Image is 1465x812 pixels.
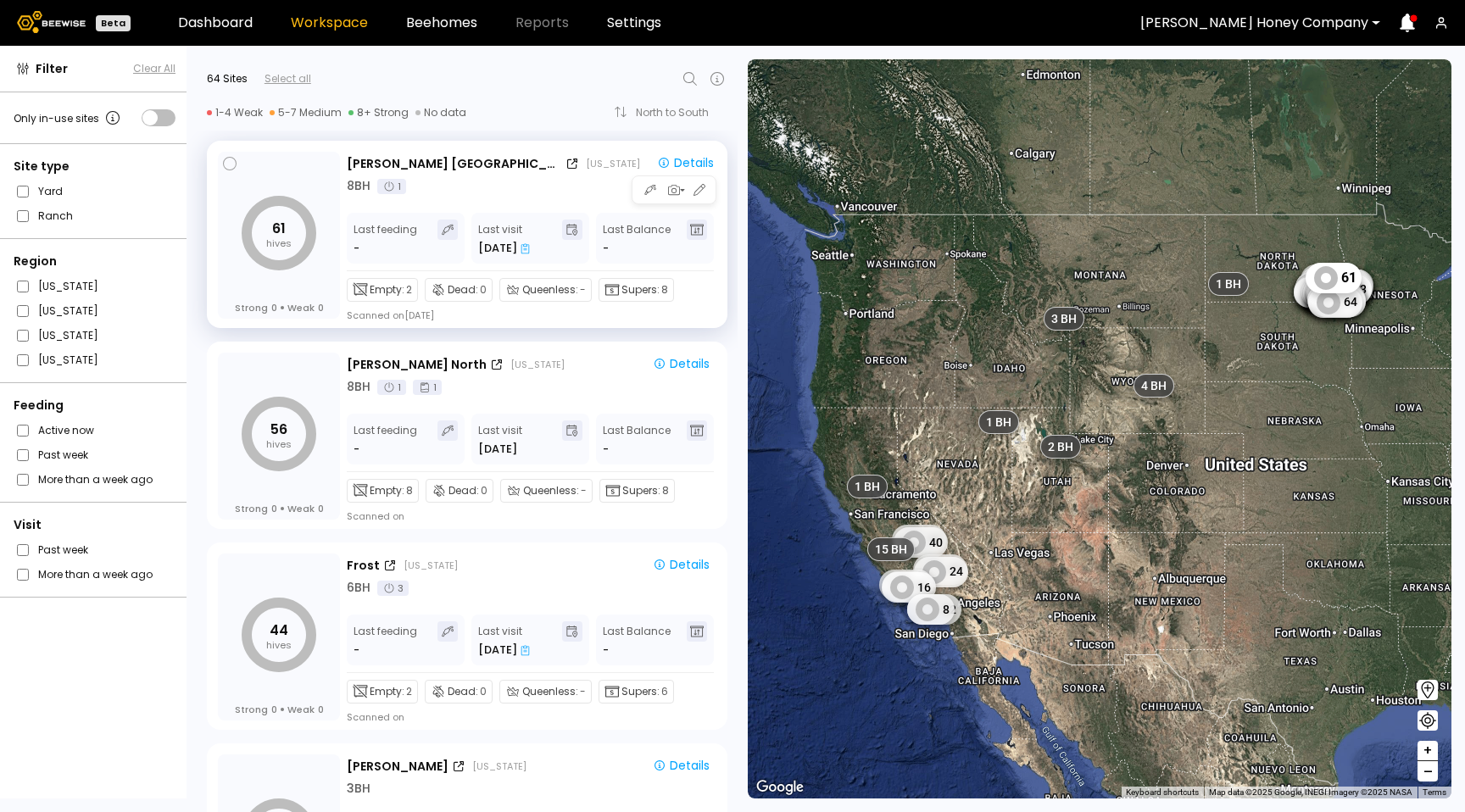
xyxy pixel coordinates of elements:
div: - [354,642,361,659]
label: [US_STATE] [38,351,98,369]
label: [US_STATE] [38,326,98,344]
div: Queenless: [499,680,592,704]
span: - [603,240,609,257]
div: Supers: [599,479,675,503]
div: [PERSON_NAME] [GEOGRAPHIC_DATA] [347,155,562,173]
div: 16 [892,525,946,555]
div: Empty: [347,278,418,302]
span: 8 [661,282,668,298]
div: 8 BH [347,177,370,195]
div: Queenless: [500,479,593,503]
span: 0 [480,684,487,699]
span: 6 [661,684,668,699]
div: [PERSON_NAME] North [347,356,487,374]
div: Strong Weak [235,503,324,514]
button: Details [646,756,716,776]
button: – [1418,761,1438,781]
div: Last feeding [354,220,417,257]
span: - [603,642,609,659]
div: Site type [14,158,175,175]
div: Dead: [425,680,493,704]
div: 24 [914,557,968,587]
div: Visit [14,516,175,534]
div: - [354,441,361,458]
div: Dead: [425,278,493,302]
span: 1 BH [855,479,880,494]
label: Yard [38,182,63,200]
div: No data [415,106,466,120]
span: 0 [271,302,277,314]
button: Keyboard shortcuts [1126,787,1199,798]
div: Last Balance [603,621,671,659]
span: 0 [318,503,324,514]
label: [US_STATE] [38,302,98,320]
span: 3 BH [1051,311,1077,326]
span: Filter [36,60,68,78]
div: [DATE] [478,240,530,257]
div: 22 [1307,285,1362,315]
span: 0 [481,483,487,498]
button: + [1418,741,1438,761]
div: 24 [879,570,933,600]
div: 32 [913,554,967,585]
span: 0 [480,282,487,298]
span: 1 BH [986,414,1011,430]
span: 0 [318,704,324,715]
a: Open this area in Google Maps (opens a new window) [752,776,808,798]
span: – [1423,761,1433,782]
div: Last visit [478,220,530,257]
div: 40 [894,527,948,558]
div: 64 Sites [207,71,248,86]
div: Last visit [478,621,530,659]
span: Map data ©2025 Google, INEGI Imagery ©2025 NASA [1209,787,1412,797]
a: Settings [607,16,661,30]
a: Beehomes [406,16,477,30]
div: Beta [96,15,131,31]
label: Past week [38,541,88,559]
div: 64 [1308,287,1362,318]
div: Scanned on [347,710,404,724]
tspan: 44 [270,620,288,640]
div: Scanned on [DATE] [347,309,434,322]
div: 8 BH [347,378,370,396]
div: 61 [1306,263,1362,293]
div: [US_STATE] [510,358,565,371]
div: North to South [636,108,721,118]
div: 1 [413,380,442,395]
div: [US_STATE] [404,559,458,572]
div: 1-4 Weak [207,106,263,120]
div: Last visit [478,420,522,458]
div: Last Balance [603,220,671,257]
div: 8+ Strong [348,106,409,120]
tspan: 61 [272,219,286,238]
a: Workspace [291,16,368,30]
div: 5-7 Medium [270,106,342,120]
div: 3 [377,581,409,596]
div: Details [653,758,710,773]
div: 52 [1303,278,1357,309]
span: Reports [515,16,569,30]
img: Google [752,776,808,798]
div: Last feeding [354,420,417,458]
span: Clear All [133,61,175,76]
tspan: hives [266,437,292,451]
div: Queenless: [499,278,592,302]
tspan: hives [266,236,292,250]
div: 3 BH [347,780,370,798]
label: Active now [38,421,94,439]
div: Strong Weak [235,704,324,715]
label: Ranch [38,207,73,225]
label: [US_STATE] [38,277,98,295]
div: 16 [882,572,936,603]
span: 8 [662,483,669,498]
span: 2 [406,684,412,699]
tspan: hives [266,638,292,652]
div: Details [653,356,710,371]
span: - [580,282,586,298]
div: Empty: [347,680,418,704]
span: 2 BH [1048,439,1073,454]
div: Only in-use sites [14,108,123,128]
button: Details [646,555,716,576]
div: Region [14,253,175,270]
span: + [1423,740,1433,761]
